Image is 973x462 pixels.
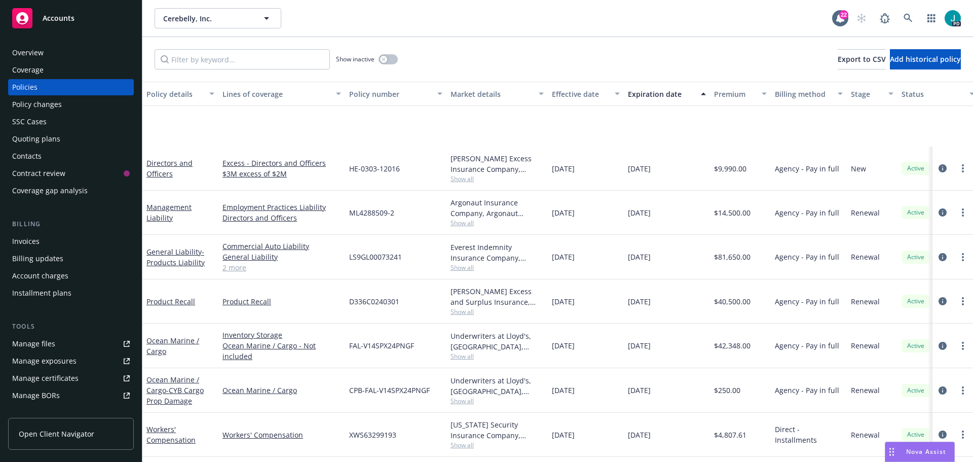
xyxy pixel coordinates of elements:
span: [DATE] [628,207,651,218]
div: Coverage gap analysis [12,183,88,199]
div: Argonaut Insurance Company, Argonaut Insurance Company (Argo), RT Specialty Insurance Services, L... [451,197,544,219]
a: Search [898,8,918,28]
div: Overview [12,45,44,61]
a: more [957,206,969,219]
div: Billing updates [12,251,63,267]
span: Accounts [43,14,74,22]
span: Agency - Pay in full [775,252,839,262]
div: Billing method [775,89,832,99]
div: Lines of coverage [222,89,330,99]
span: [DATE] [628,296,651,307]
a: Directors and Officers [146,158,193,179]
a: Workers' Compensation [222,430,341,440]
div: Manage BORs [12,387,60,404]
a: Coverage [8,62,134,78]
span: Active [906,430,926,439]
a: Billing updates [8,251,134,267]
a: SSC Cases [8,114,134,130]
div: [PERSON_NAME] Excess Insurance Company, [PERSON_NAME] Insurance Group, RT Specialty Insurance Ser... [451,153,544,174]
a: Ocean Marine / Cargo - Not included [222,340,341,362]
span: $81,650.00 [714,252,751,262]
div: Invoices [12,233,40,250]
span: Active [906,208,926,217]
button: Lines of coverage [218,82,345,106]
span: D336C0240301 [349,296,399,307]
span: $42,348.00 [714,340,751,351]
span: Show all [451,174,544,183]
span: [DATE] [628,385,651,396]
button: Policy number [345,82,446,106]
div: Installment plans [12,285,71,301]
span: Export to CSV [838,54,886,64]
span: Open Client Navigator [19,429,94,439]
button: Cerebelly, Inc. [155,8,281,28]
span: [DATE] [552,252,575,262]
span: Agency - Pay in full [775,163,839,174]
span: Show inactive [336,55,375,63]
div: Effective date [552,89,609,99]
span: [DATE] [552,385,575,396]
a: General Liability [222,252,341,262]
a: Contract review [8,165,134,182]
a: Ocean Marine / Cargo [146,336,199,356]
span: Show all [451,263,544,272]
button: Policy details [142,82,218,106]
div: 22 [839,10,848,19]
a: circleInformation [937,206,949,219]
button: Stage [847,82,897,106]
span: Add historical policy [890,54,961,64]
div: Tools [8,322,134,332]
div: Account charges [12,268,68,284]
a: circleInformation [937,340,949,352]
a: Contacts [8,148,134,164]
a: Quoting plans [8,131,134,147]
a: Commercial Auto Liability [222,241,341,252]
a: General Liability [146,247,205,267]
span: New [851,163,866,174]
span: [DATE] [552,207,575,218]
span: Renewal [851,207,880,218]
span: Active [906,386,926,395]
span: Agency - Pay in full [775,385,839,396]
a: Installment plans [8,285,134,301]
a: Switch app [921,8,942,28]
div: Status [902,89,963,99]
span: Direct - Installments [775,424,843,445]
span: Renewal [851,430,880,440]
span: Show all [451,352,544,361]
span: HE-0303-12016 [349,163,400,174]
a: Workers' Compensation [146,424,196,445]
a: Ocean Marine / Cargo [146,375,204,406]
div: Contract review [12,165,65,182]
span: XWS63299193 [349,430,396,440]
span: Active [906,341,926,350]
span: Renewal [851,296,880,307]
a: Manage BORs [8,387,134,404]
span: Active [906,297,926,306]
span: [DATE] [628,252,651,262]
button: Effective date [548,82,624,106]
div: SSC Cases [12,114,47,130]
div: Premium [714,89,756,99]
a: more [957,162,969,174]
button: Export to CSV [838,49,886,69]
span: [DATE] [552,296,575,307]
span: $14,500.00 [714,207,751,218]
span: Agency - Pay in full [775,296,839,307]
div: Quoting plans [12,131,60,147]
a: Policies [8,79,134,95]
div: Manage files [12,336,55,352]
span: Active [906,253,926,262]
a: more [957,384,969,397]
a: Manage certificates [8,370,134,386]
button: Nova Assist [885,442,955,462]
div: Policy changes [12,96,62,113]
span: Agency - Pay in full [775,340,839,351]
div: Underwriters at Lloyd's, [GEOGRAPHIC_DATA], [PERSON_NAME] of [GEOGRAPHIC_DATA], [PERSON_NAME] Cargo [451,375,544,397]
span: FAL-V14SPX24PNGF [349,340,414,351]
span: $250.00 [714,385,740,396]
div: Manage certificates [12,370,79,386]
span: Show all [451,441,544,449]
a: circleInformation [937,429,949,441]
div: Billing [8,219,134,229]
